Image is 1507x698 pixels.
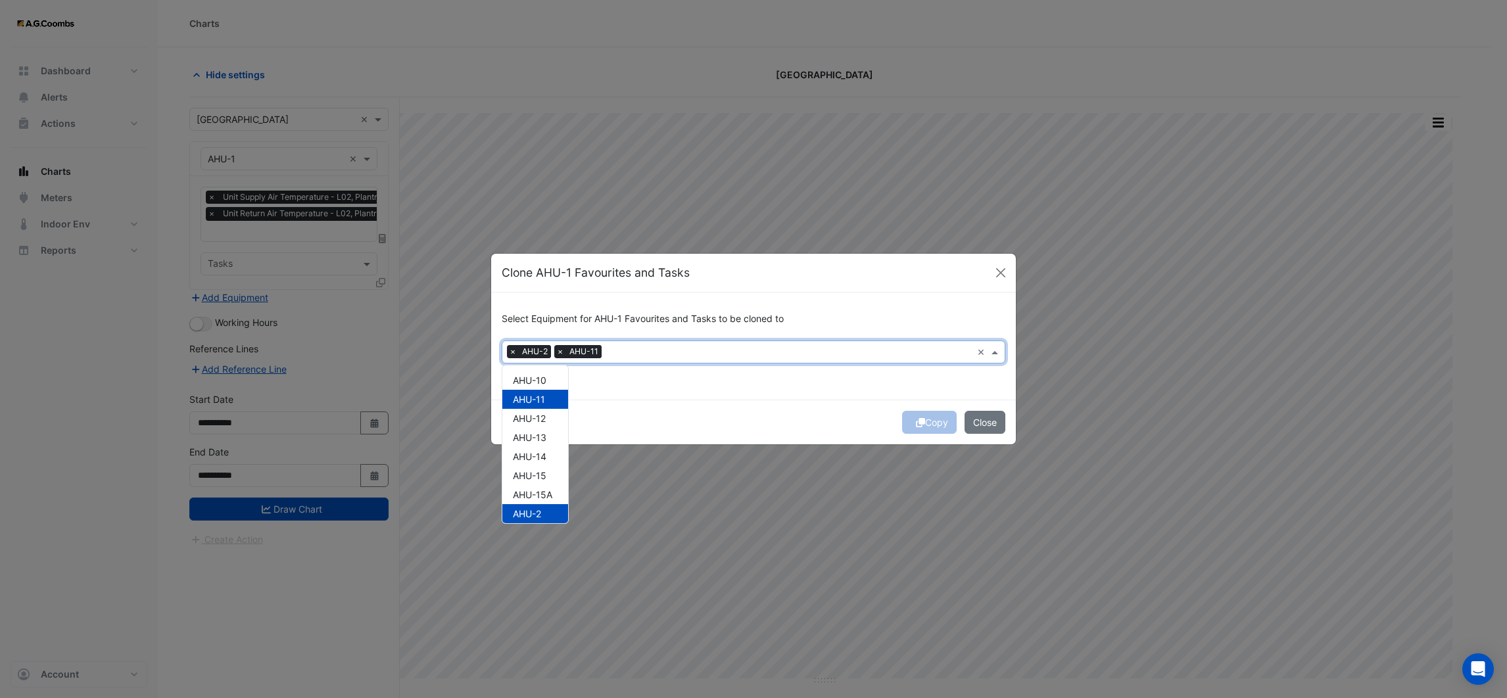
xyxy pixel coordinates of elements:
[513,470,546,481] span: AHU-15
[554,345,566,358] span: ×
[513,413,546,424] span: AHU-12
[502,363,542,379] button: Select All
[519,345,551,358] span: AHU-2
[513,489,552,500] span: AHU-15A
[965,411,1005,434] button: Close
[502,365,569,524] ng-dropdown-panel: Options list
[513,508,541,519] span: AHU-2
[513,375,546,386] span: AHU-10
[991,263,1011,283] button: Close
[566,345,602,358] span: AHU-11
[1462,653,1494,685] div: Open Intercom Messenger
[513,432,546,443] span: AHU-13
[502,264,690,281] h5: Clone AHU-1 Favourites and Tasks
[513,394,545,405] span: AHU-11
[513,451,546,462] span: AHU-14
[507,345,519,358] span: ×
[977,345,988,359] span: Clear
[502,314,1005,325] h6: Select Equipment for AHU-1 Favourites and Tasks to be cloned to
